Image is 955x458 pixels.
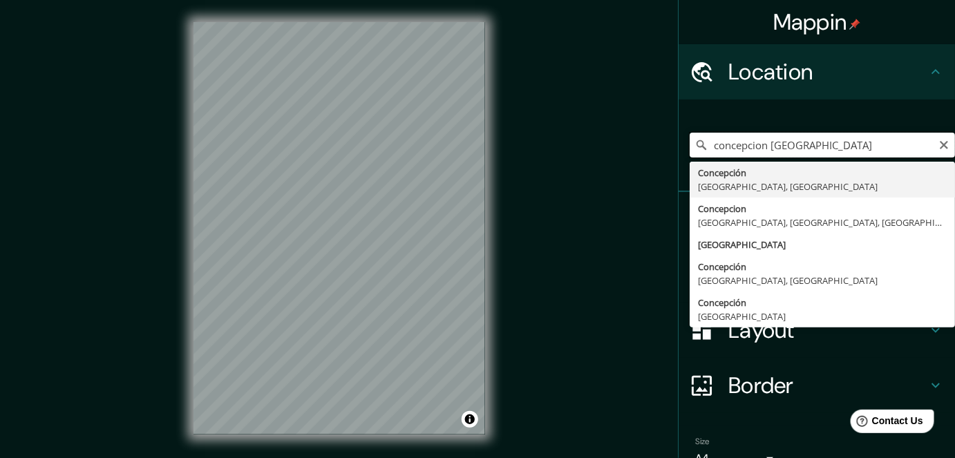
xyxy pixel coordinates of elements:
div: Pins [679,192,955,247]
canvas: Map [193,22,485,435]
h4: Layout [728,316,927,344]
div: Location [679,44,955,99]
div: Border [679,358,955,413]
h4: Border [728,372,927,399]
div: Concepción [698,260,947,274]
div: Style [679,247,955,303]
h4: Location [728,58,927,86]
div: Concepción [698,166,947,180]
div: Concepción [698,296,947,309]
label: Size [695,436,710,448]
div: [GEOGRAPHIC_DATA] [698,309,947,323]
div: [GEOGRAPHIC_DATA], [GEOGRAPHIC_DATA], [GEOGRAPHIC_DATA] [698,216,947,229]
h4: Mappin [773,8,861,36]
div: [GEOGRAPHIC_DATA], [GEOGRAPHIC_DATA] [698,180,947,193]
iframe: Help widget launcher [832,404,940,443]
input: Pick your city or area [690,133,955,158]
div: [GEOGRAPHIC_DATA] [698,238,947,251]
button: Toggle attribution [462,411,478,428]
div: Layout [679,303,955,358]
img: pin-icon.png [849,19,860,30]
button: Clear [938,137,949,151]
div: [GEOGRAPHIC_DATA], [GEOGRAPHIC_DATA] [698,274,947,287]
div: Concepcion [698,202,947,216]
